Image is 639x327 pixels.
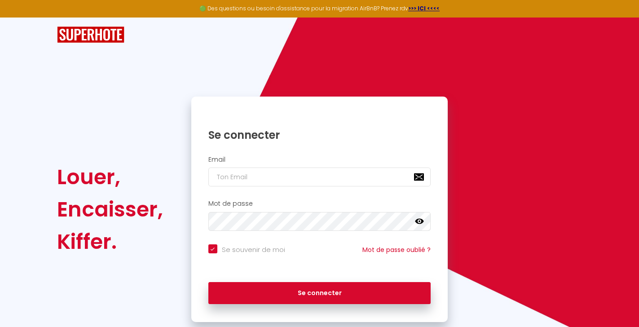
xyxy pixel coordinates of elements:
[57,161,163,193] div: Louer,
[208,128,431,142] h1: Se connecter
[208,200,431,208] h2: Mot de passe
[362,245,431,254] a: Mot de passe oublié ?
[57,225,163,258] div: Kiffer.
[57,193,163,225] div: Encaisser,
[208,168,431,186] input: Ton Email
[57,27,124,43] img: SuperHote logo
[408,4,440,12] a: >>> ICI <<<<
[208,282,431,305] button: Se connecter
[208,156,431,163] h2: Email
